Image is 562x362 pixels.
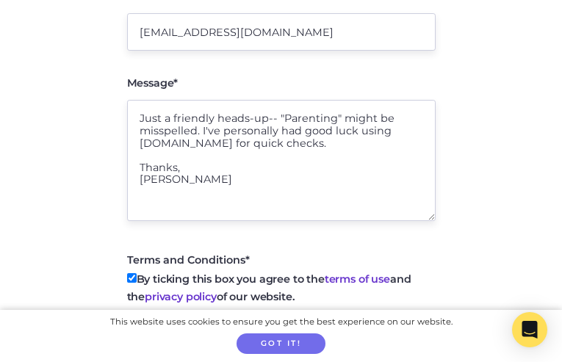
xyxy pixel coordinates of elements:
div: This website uses cookies to ensure you get the best experience on our website. [110,314,453,330]
input: By ticking this box you agree to theterms of useand theprivacy policyof our website. [127,273,137,283]
label: Message* [127,78,179,88]
div: Open Intercom Messenger [512,312,547,347]
a: privacy policy [145,290,217,303]
label: By ticking this box you agree to the and the of our website. [127,270,436,305]
span: Terms and Conditions* [127,253,250,267]
button: Got it! [237,333,325,355]
a: terms of use [325,272,390,286]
